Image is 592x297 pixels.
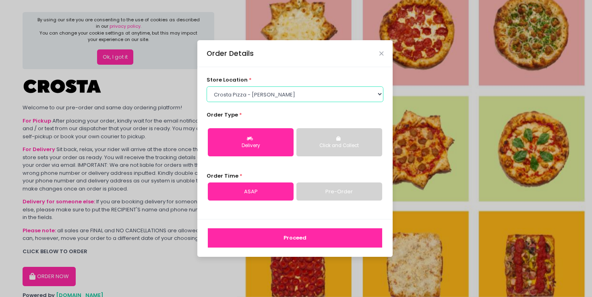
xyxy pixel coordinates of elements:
[213,142,288,150] div: Delivery
[207,48,254,59] div: Order Details
[302,142,377,150] div: Click and Collect
[296,182,382,201] a: Pre-Order
[207,111,238,119] span: Order Type
[208,182,294,201] a: ASAP
[207,172,238,180] span: Order Time
[208,128,294,156] button: Delivery
[208,228,382,248] button: Proceed
[379,51,383,55] button: Close
[207,76,248,84] span: store location
[296,128,382,156] button: Click and Collect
